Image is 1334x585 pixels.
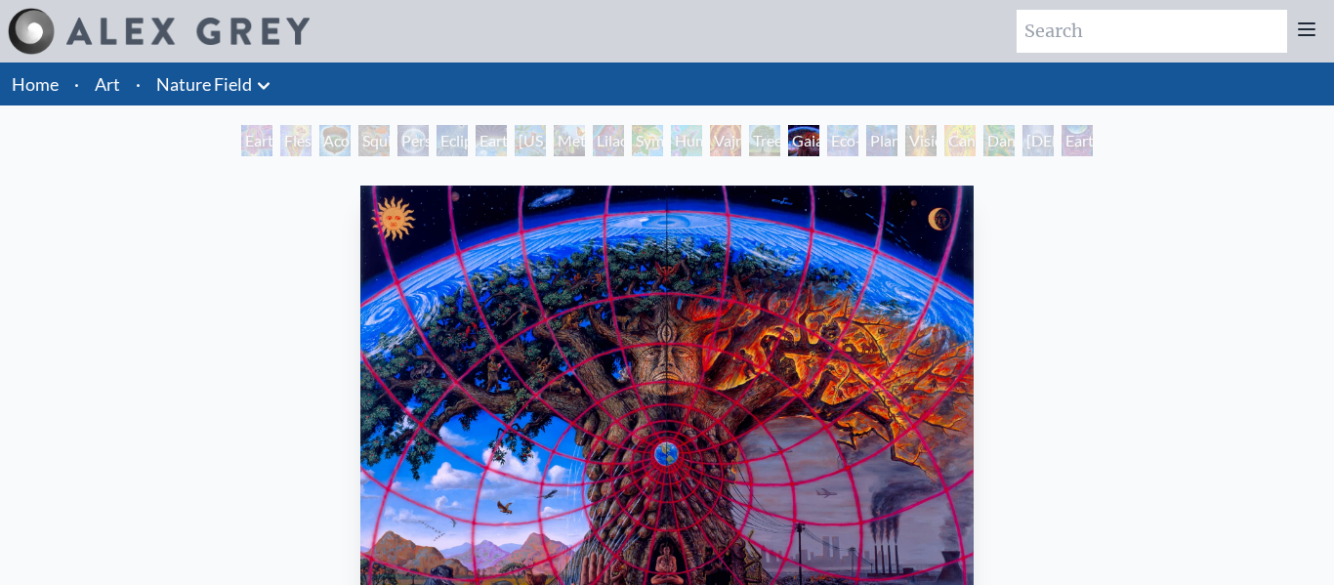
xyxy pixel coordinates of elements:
a: Home [12,73,59,95]
div: [DEMOGRAPHIC_DATA] in the Ocean of Awareness [1022,125,1054,156]
div: Metamorphosis [554,125,585,156]
div: Eclipse [437,125,468,156]
div: Earthmind [1062,125,1093,156]
div: Planetary Prayers [866,125,897,156]
div: Gaia [788,125,819,156]
div: Lilacs [593,125,624,156]
div: Squirrel [358,125,390,156]
li: · [128,63,148,105]
div: Earth Witness [241,125,272,156]
div: Vision Tree [905,125,937,156]
div: Symbiosis: Gall Wasp & Oak Tree [632,125,663,156]
div: Humming Bird [671,125,702,156]
div: [US_STATE] Song [515,125,546,156]
div: Tree & Person [749,125,780,156]
input: Search [1017,10,1287,53]
a: Art [95,70,120,98]
div: Vajra Horse [710,125,741,156]
div: Earth Energies [476,125,507,156]
div: Eco-Atlas [827,125,858,156]
div: Acorn Dream [319,125,351,156]
div: Person Planet [397,125,429,156]
div: Flesh of the Gods [280,125,312,156]
div: Cannabis Mudra [944,125,976,156]
li: · [66,63,87,105]
div: Dance of Cannabia [983,125,1015,156]
a: Nature Field [156,70,252,98]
